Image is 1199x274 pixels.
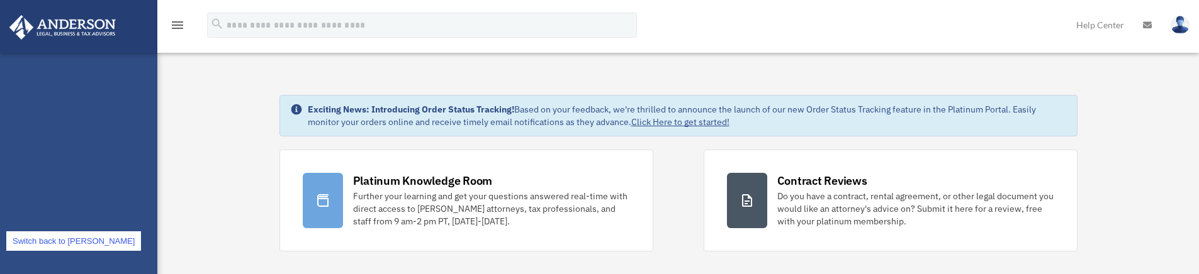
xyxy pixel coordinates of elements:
img: Anderson Advisors Platinum Portal [6,15,120,40]
img: User Pic [1171,16,1190,34]
a: Switch back to [PERSON_NAME] [6,231,141,251]
strong: Exciting News: Introducing Order Status Tracking! [308,104,514,115]
div: Platinum Knowledge Room [353,173,493,189]
i: search [210,17,224,31]
a: menu [170,22,185,33]
div: Further your learning and get your questions answered real-time with direct access to [PERSON_NAM... [353,190,630,227]
i: menu [170,18,185,33]
div: Contract Reviews [777,173,867,189]
a: Platinum Knowledge Room Further your learning and get your questions answered real-time with dire... [279,150,653,251]
div: Based on your feedback, we're thrilled to announce the launch of our new Order Status Tracking fe... [308,103,1067,128]
div: Do you have a contract, rental agreement, or other legal document you would like an attorney's ad... [777,190,1054,227]
a: Click Here to get started! [631,116,729,128]
a: Contract Reviews Do you have a contract, rental agreement, or other legal document you would like... [704,150,1078,251]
